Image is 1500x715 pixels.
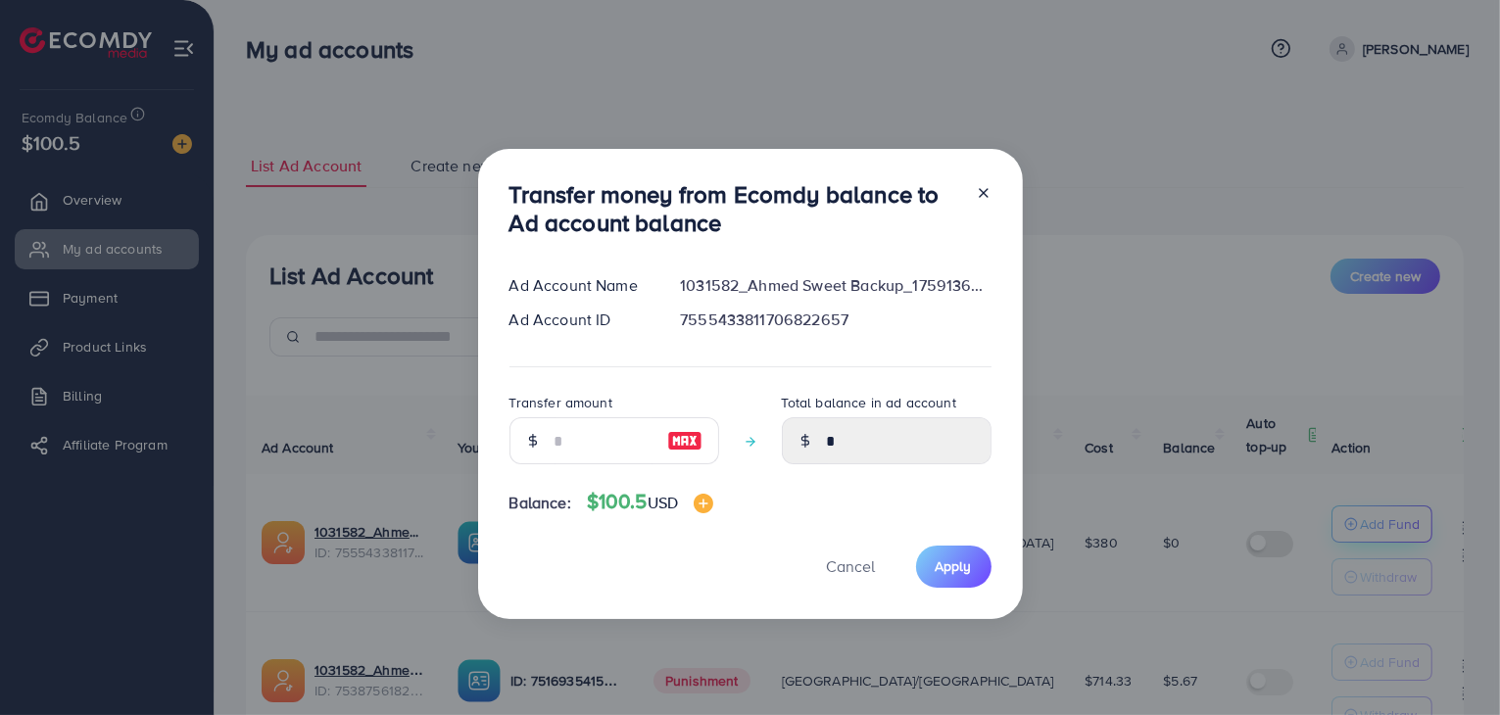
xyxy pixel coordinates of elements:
[509,492,571,514] span: Balance:
[802,546,900,588] button: Cancel
[664,309,1006,331] div: 7555433811706822657
[509,180,960,237] h3: Transfer money from Ecomdy balance to Ad account balance
[509,393,612,412] label: Transfer amount
[648,492,678,513] span: USD
[494,309,665,331] div: Ad Account ID
[1417,627,1485,700] iframe: Chat
[667,429,702,453] img: image
[587,490,713,514] h4: $100.5
[782,393,956,412] label: Total balance in ad account
[664,274,1006,297] div: 1031582_Ahmed Sweet Backup_1759136567428
[936,556,972,576] span: Apply
[827,555,876,577] span: Cancel
[494,274,665,297] div: Ad Account Name
[916,546,992,588] button: Apply
[694,494,713,513] img: image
